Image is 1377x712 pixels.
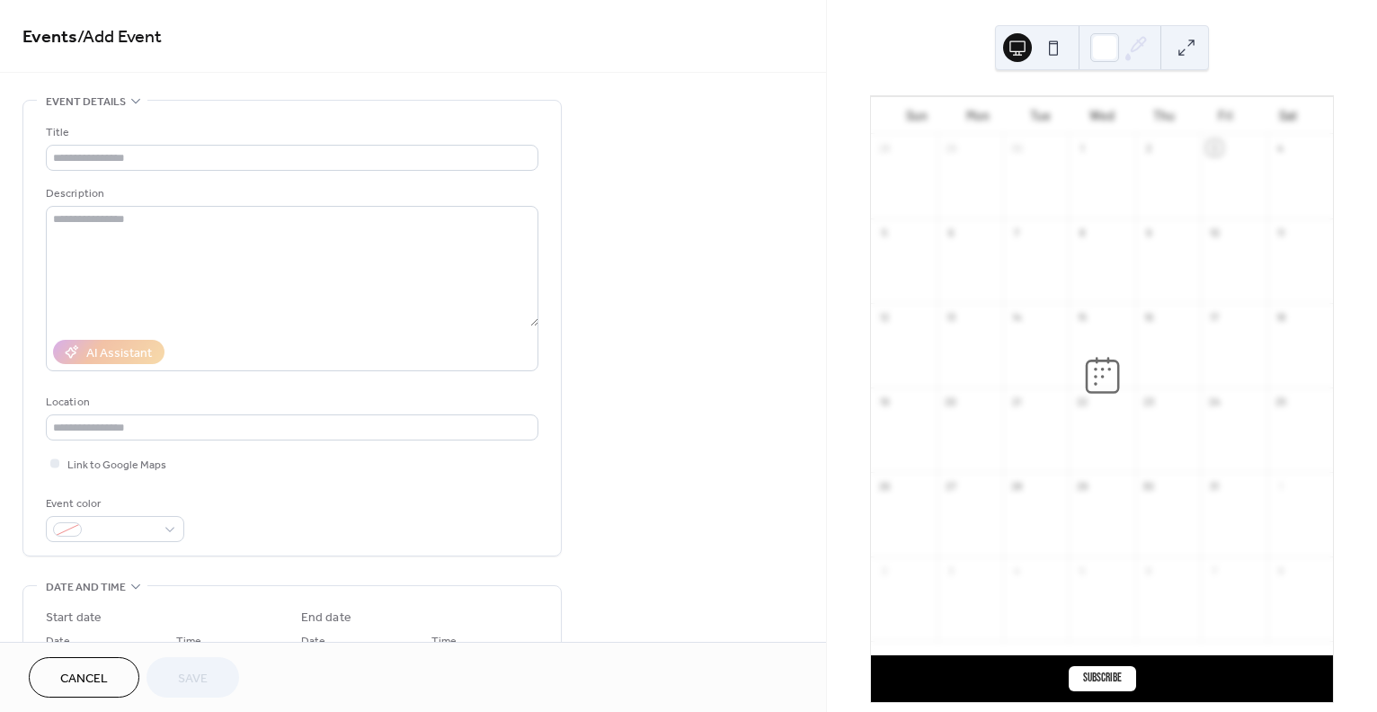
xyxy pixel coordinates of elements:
div: 22 [1075,394,1090,409]
div: 13 [943,309,958,325]
div: 14 [1009,309,1025,325]
div: Title [46,123,535,142]
button: Subscribe [1069,666,1136,691]
div: 7 [1009,225,1025,240]
div: Tue [1009,97,1071,134]
span: Link to Google Maps [67,456,166,475]
div: 23 [1141,394,1156,409]
div: End date [301,609,351,627]
div: 20 [943,394,958,409]
div: 6 [1141,563,1156,578]
div: 10 [1207,225,1222,240]
div: 31 [1207,478,1222,494]
span: Cancel [60,670,108,689]
span: Date [301,632,325,651]
div: 5 [1075,563,1090,578]
span: / Add Event [77,20,162,55]
div: 1 [1273,478,1288,494]
div: Wed [1071,97,1133,134]
div: 2 [877,563,893,578]
div: 9 [1141,225,1156,240]
div: Start date [46,609,102,627]
div: 2 [1141,140,1156,156]
div: 26 [877,478,893,494]
div: 4 [1009,563,1025,578]
div: Mon [947,97,1009,134]
div: 27 [943,478,958,494]
div: 3 [943,563,958,578]
div: 24 [1207,394,1222,409]
span: Event details [46,93,126,111]
div: 11 [1273,225,1288,240]
div: 28 [877,140,893,156]
div: 3 [1207,140,1222,156]
div: 29 [943,140,958,156]
div: 4 [1273,140,1288,156]
div: 6 [943,225,958,240]
div: 28 [1009,478,1025,494]
span: Time [431,632,457,651]
div: 8 [1075,225,1090,240]
div: 18 [1273,309,1288,325]
div: Fri [1195,97,1257,134]
a: Events [22,20,77,55]
div: Location [46,393,535,412]
div: 21 [1009,394,1025,409]
div: 30 [1009,140,1025,156]
div: 1 [1075,140,1090,156]
span: Date [46,632,70,651]
div: 29 [1075,478,1090,494]
div: Sun [885,97,947,134]
div: 7 [1207,563,1222,578]
div: Thu [1133,97,1195,134]
div: 25 [1273,394,1288,409]
div: 16 [1141,309,1156,325]
div: Sat [1257,97,1319,134]
div: 5 [877,225,893,240]
div: 30 [1141,478,1156,494]
div: 19 [877,394,893,409]
div: 17 [1207,309,1222,325]
div: Description [46,184,535,203]
div: 12 [877,309,893,325]
button: Cancel [29,657,139,698]
div: Event color [46,494,181,513]
div: 8 [1273,563,1288,578]
span: Time [176,632,201,651]
div: 15 [1075,309,1090,325]
span: Date and time [46,578,126,597]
